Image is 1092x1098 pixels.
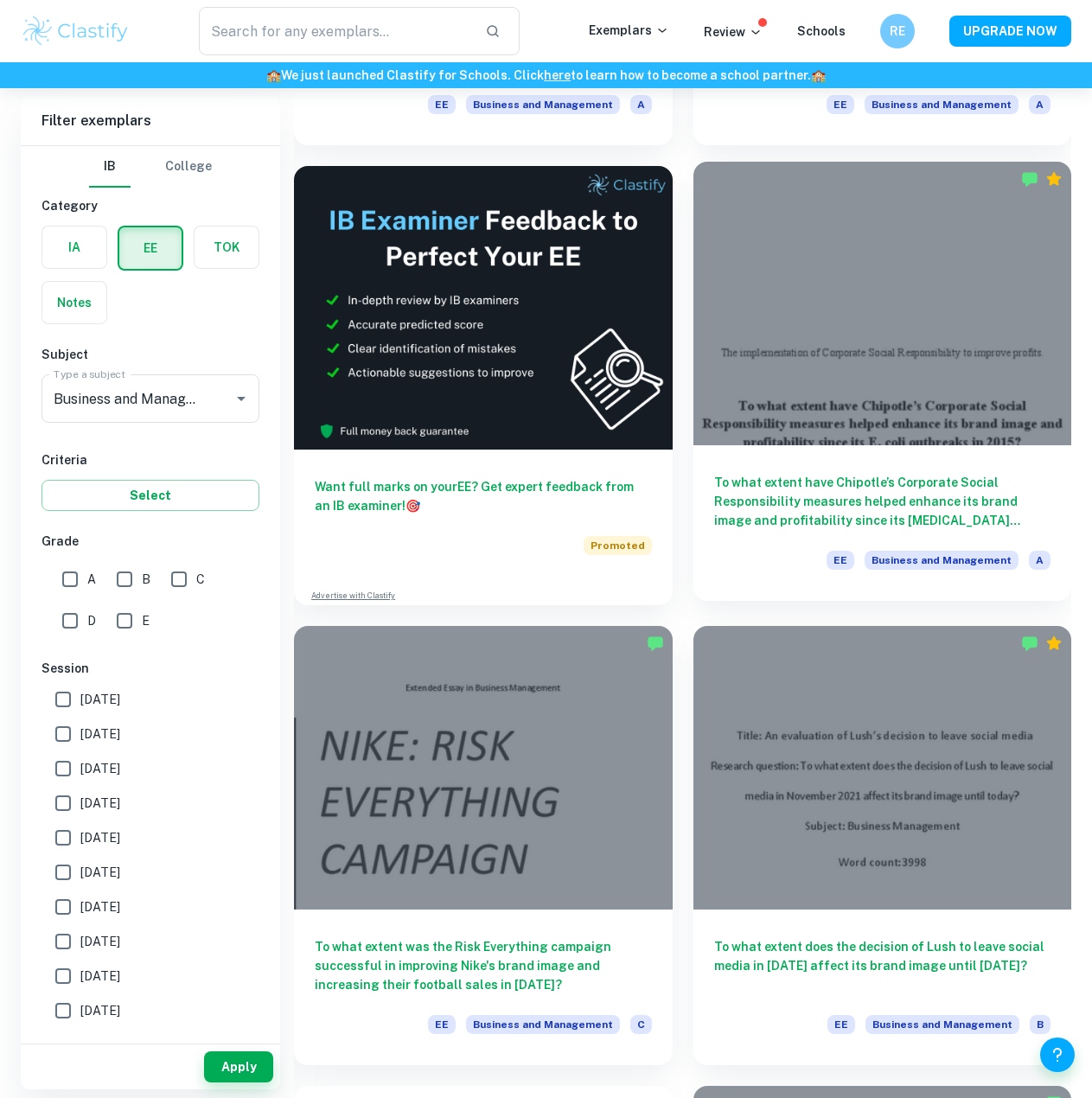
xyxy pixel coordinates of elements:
[80,967,120,986] span: [DATE]
[266,68,281,82] span: 🏫
[888,22,908,41] h6: RE
[311,590,395,602] a: Advertise with Clastify
[811,68,826,82] span: 🏫
[544,68,571,82] a: here
[406,499,420,513] span: 🎯
[630,1015,652,1034] span: C
[42,345,259,364] h6: Subject
[89,146,212,188] div: Filter type choice
[54,367,125,381] label: Type a subject
[119,227,182,269] button: EE
[1021,170,1038,188] img: Marked
[704,22,763,41] p: Review
[1030,1015,1050,1034] span: B
[80,690,120,709] span: [DATE]
[466,1015,620,1034] span: Business and Management
[1021,635,1038,652] img: Marked
[865,551,1019,570] span: Business and Management
[87,611,96,630] span: D
[21,97,280,145] h6: Filter exemplars
[714,473,1051,530] h6: To what extent have Chipotle’s Corporate Social Responsibility measures helped enhance its brand ...
[1029,551,1050,570] span: A
[1045,635,1063,652] div: Premium
[428,95,456,114] span: EE
[589,21,669,40] p: Exemplars
[3,66,1089,85] h6: We just launched Clastify for Schools. Click to learn how to become a school partner.
[80,794,120,813] span: [DATE]
[80,725,120,744] span: [DATE]
[42,282,106,323] button: Notes
[428,1015,456,1034] span: EE
[165,146,212,188] button: College
[827,551,854,570] span: EE
[80,897,120,916] span: [DATE]
[1045,170,1063,188] div: Premium
[466,95,620,114] span: Business and Management
[195,227,259,268] button: TOK
[42,480,259,511] button: Select
[42,227,106,268] button: IA
[630,95,652,114] span: A
[89,146,131,188] button: IB
[42,532,259,551] h6: Grade
[80,932,120,951] span: [DATE]
[21,14,131,48] img: Clastify logo
[880,14,915,48] button: RE
[80,863,120,882] span: [DATE]
[714,937,1051,994] h6: To what extent does the decision of Lush to leave social media in [DATE] affect its brand image u...
[1029,95,1050,114] span: A
[80,759,120,778] span: [DATE]
[142,570,150,589] span: B
[142,611,150,630] span: E
[647,635,664,652] img: Marked
[315,477,652,515] h6: Want full marks on your EE ? Get expert feedback from an IB examiner!
[1040,1037,1075,1072] button: Help and Feedback
[196,570,205,589] span: C
[80,1036,112,1055] span: Other
[87,570,96,589] span: A
[199,7,471,55] input: Search for any exemplars...
[827,95,854,114] span: EE
[827,1015,855,1034] span: EE
[204,1051,273,1082] button: Apply
[80,828,120,847] span: [DATE]
[693,626,1072,1065] a: To what extent does the decision of Lush to leave social media in [DATE] affect its brand image u...
[693,166,1072,605] a: To what extent have Chipotle’s Corporate Social Responsibility measures helped enhance its brand ...
[42,450,259,469] h6: Criteria
[80,1001,120,1020] span: [DATE]
[949,16,1071,47] button: UPGRADE NOW
[294,166,673,605] a: Want full marks on yourEE? Get expert feedback from an IB examiner!PromotedAdvertise with Clastify
[797,24,846,38] a: Schools
[584,536,652,555] span: Promoted
[294,626,673,1065] a: To what extent was the Risk Everything campaign successful in improving Nike's brand image and in...
[865,1015,1019,1034] span: Business and Management
[315,937,652,994] h6: To what extent was the Risk Everything campaign successful in improving Nike's brand image and in...
[42,196,259,215] h6: Category
[42,659,259,678] h6: Session
[865,95,1019,114] span: Business and Management
[294,166,673,450] img: Thumbnail
[229,386,253,411] button: Open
